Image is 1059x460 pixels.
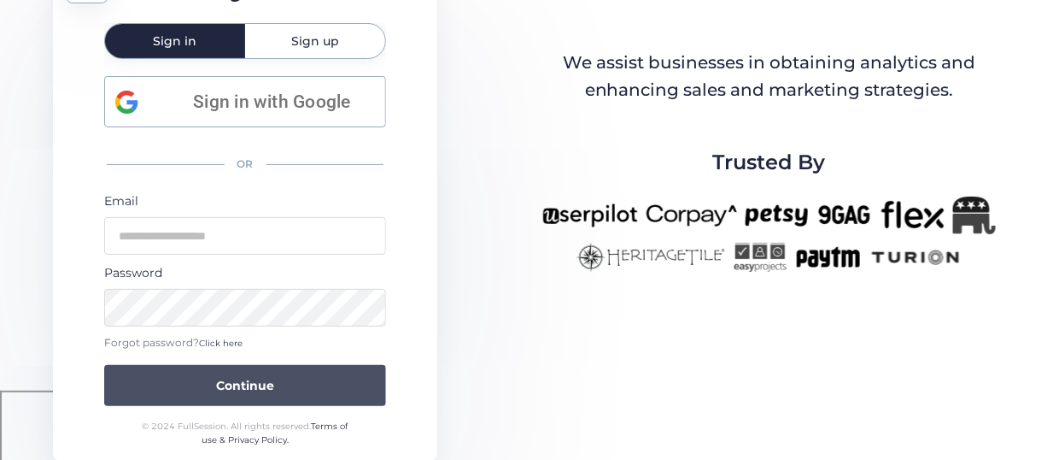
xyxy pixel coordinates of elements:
img: paytm-new.png [795,243,861,272]
img: Republicanlogo-bw.png [953,197,996,234]
img: turion-new.png [869,243,962,272]
span: Sign in with Google [169,88,375,116]
div: Email [104,192,386,210]
span: Click here [199,338,243,349]
img: heritagetile-new.png [576,243,725,272]
img: petsy-new.png [746,197,808,234]
button: Continue [104,365,386,406]
div: OR [104,146,386,183]
img: easyprojects-new.png [734,243,787,272]
div: We assist businesses in obtaining analytics and enhancing sales and marketing strategies. [544,50,995,103]
span: Sign up [291,35,339,47]
img: userpilot-new.png [542,197,638,234]
span: Sign in [154,35,197,47]
span: Continue [216,376,274,395]
img: flex-new.png [881,197,945,234]
div: Password [104,263,386,282]
a: Terms of use & Privacy Policy. [202,421,348,445]
img: 9gag-new.png [816,197,873,234]
div: Forgot password? [104,335,386,351]
img: corpay-new.png [647,197,737,234]
span: Trusted By [713,146,826,179]
div: © 2024 FullSession. All rights reserved. [135,420,356,446]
